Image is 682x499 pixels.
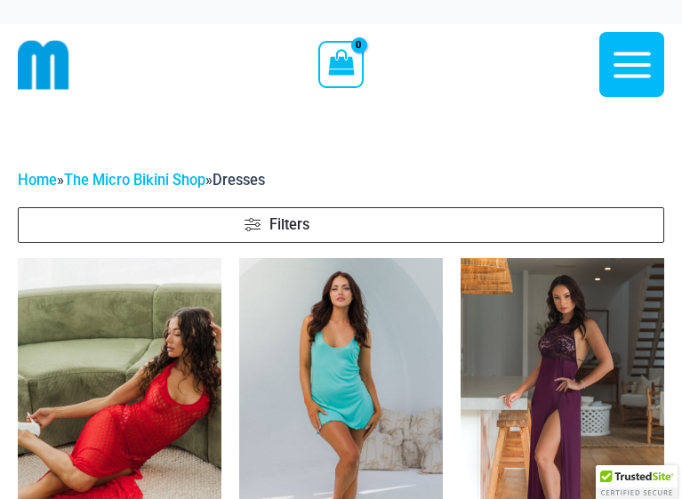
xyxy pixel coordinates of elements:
[213,172,265,189] span: Dresses
[18,172,265,189] span: » »
[269,214,309,237] span: Filters
[64,172,205,189] a: The Micro Bikini Shop
[596,465,678,499] div: TrustedSite Certified
[18,207,664,244] a: Filters
[18,39,69,91] img: cropped mm emblem
[318,41,364,87] a: View Shopping Cart, empty
[18,172,57,189] a: Home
